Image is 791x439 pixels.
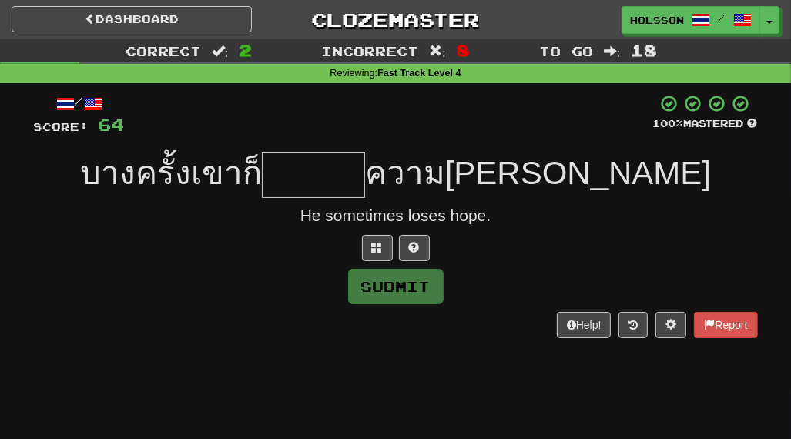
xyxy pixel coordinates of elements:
span: ความ[PERSON_NAME] [365,155,711,191]
span: : [604,45,621,58]
button: Submit [348,269,444,304]
a: holsson / [622,6,760,34]
a: Clozemaster [275,6,515,33]
div: / [34,94,125,113]
span: holsson [630,13,684,27]
span: Score: [34,120,89,133]
span: บางครั้งเขาก็ [80,155,262,191]
a: Dashboard [12,6,252,32]
span: 18 [631,41,657,59]
span: : [212,45,229,58]
span: 64 [99,115,125,134]
div: He sometimes loses hope. [34,204,758,227]
span: Correct [126,43,201,59]
div: Mastered [653,117,758,131]
span: 8 [457,41,470,59]
strong: Fast Track Level 4 [377,68,461,79]
span: To go [539,43,593,59]
span: 2 [239,41,252,59]
span: 100 % [653,117,684,129]
button: Report [694,312,757,338]
span: / [718,12,726,23]
button: Help! [557,312,612,338]
span: Incorrect [321,43,418,59]
span: : [429,45,446,58]
button: Single letter hint - you only get 1 per sentence and score half the points! alt+h [399,235,430,261]
button: Switch sentence to multiple choice alt+p [362,235,393,261]
button: Round history (alt+y) [618,312,648,338]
